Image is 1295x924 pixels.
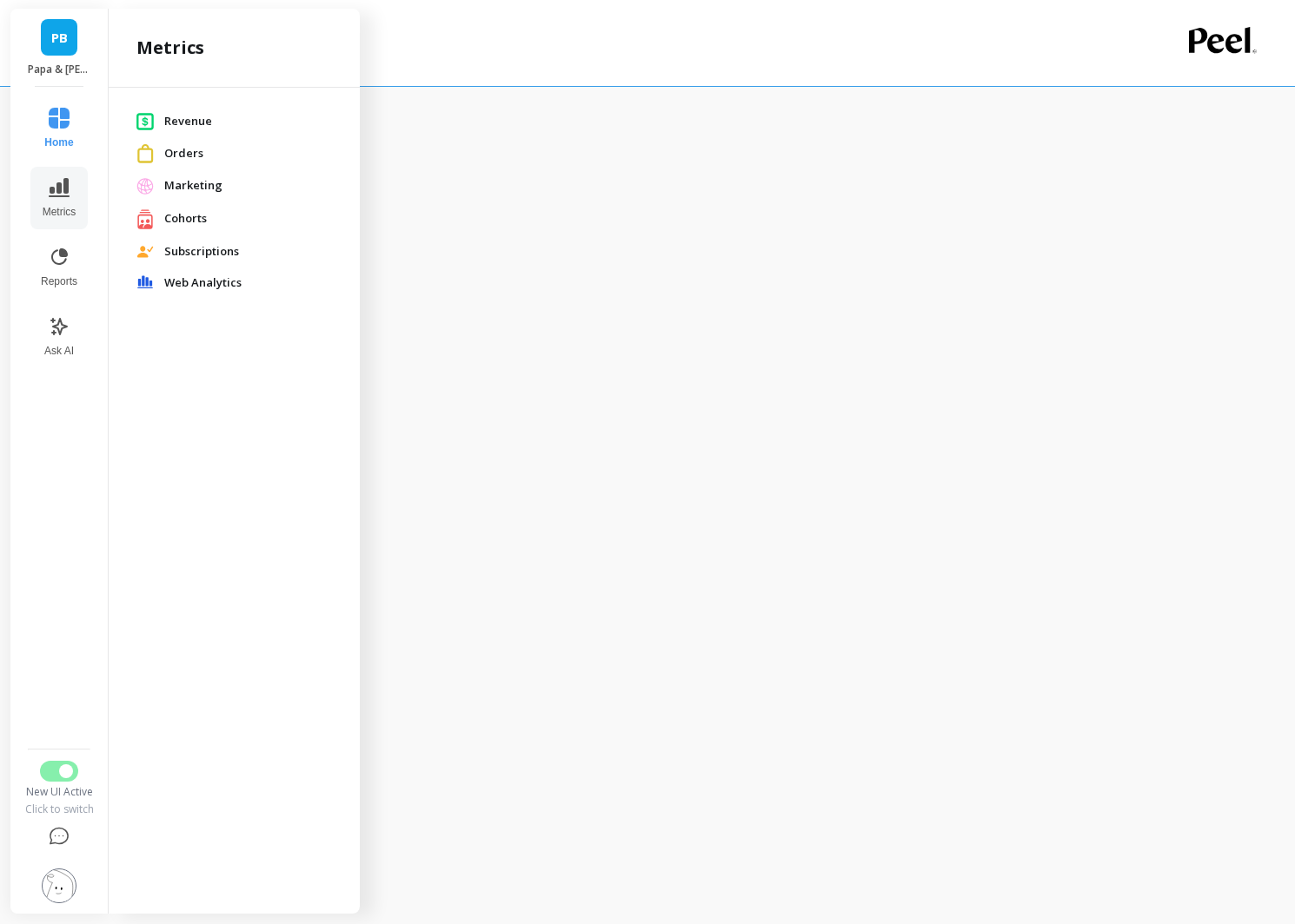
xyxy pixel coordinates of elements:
h2: Metrics [136,36,204,60]
span: PB [51,28,68,48]
span: Metrics [43,205,76,219]
button: Reports [30,236,88,299]
button: Ask AI [30,306,88,368]
span: Home [44,135,73,149]
img: [object Object] [136,112,154,130]
img: profile picture [42,868,76,903]
img: [object Object] [136,177,154,195]
button: Switch to Legacy UI [40,761,78,782]
span: Reports [41,274,77,288]
p: Papa & Barkley [28,63,91,76]
div: Click to switch [23,802,95,816]
img: [object Object] [136,208,154,230]
button: Settings [23,858,95,914]
img: [object Object] [136,246,154,258]
button: Metrics [30,167,88,229]
button: Help [23,816,95,858]
span: Subscriptions [164,243,332,261]
img: [object Object] [136,275,154,289]
button: Home [30,97,88,160]
img: [object Object] [136,144,154,162]
div: New UI Active [23,785,95,799]
span: Marketing [164,177,332,195]
span: Ask AI [44,344,74,358]
span: Orders [164,145,332,162]
span: Revenue [164,113,332,130]
span: Cohorts [164,210,332,228]
span: Web Analytics [164,274,332,292]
